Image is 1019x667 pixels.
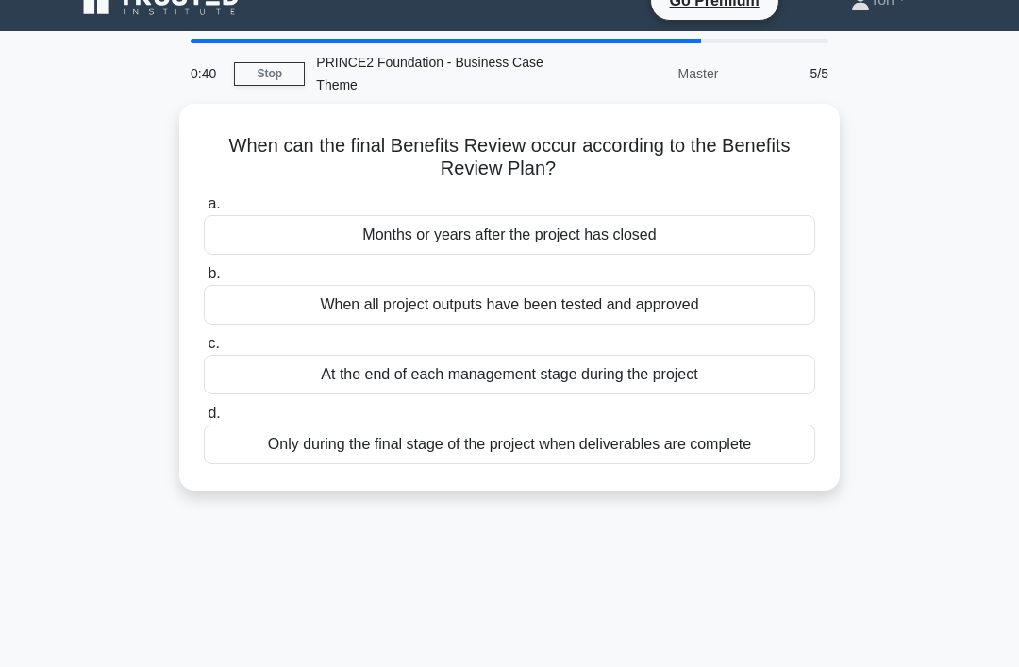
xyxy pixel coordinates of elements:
[204,285,815,325] div: When all project outputs have been tested and approved
[564,55,729,92] div: Master
[204,215,815,255] div: Months or years after the project has closed
[179,55,234,92] div: 0:40
[204,355,815,394] div: At the end of each management stage during the project
[208,335,219,351] span: c.
[208,195,220,211] span: a.
[202,134,817,181] h5: When can the final Benefits Review occur according to the Benefits Review Plan?
[305,43,564,104] div: PRINCE2 Foundation - Business Case Theme
[208,265,220,281] span: b.
[729,55,840,92] div: 5/5
[204,425,815,464] div: Only during the final stage of the project when deliverables are complete
[234,62,305,86] a: Stop
[208,405,220,421] span: d.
